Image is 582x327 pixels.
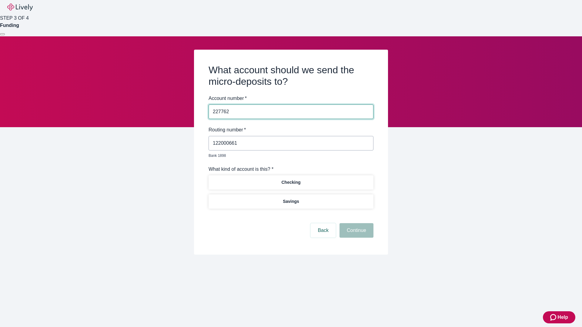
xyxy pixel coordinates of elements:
label: Account number [209,95,247,102]
p: Bank 1898 [209,153,369,158]
img: Lively [7,4,33,11]
h2: What account should we send the micro-deposits to? [209,64,373,88]
button: Zendesk support iconHelp [543,311,575,323]
p: Checking [281,179,300,186]
label: What kind of account is this? * [209,166,273,173]
span: Help [557,314,568,321]
button: Checking [209,175,373,190]
svg: Zendesk support icon [550,314,557,321]
button: Back [310,223,336,238]
p: Savings [283,198,299,205]
button: Savings [209,194,373,209]
label: Routing number [209,126,246,134]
